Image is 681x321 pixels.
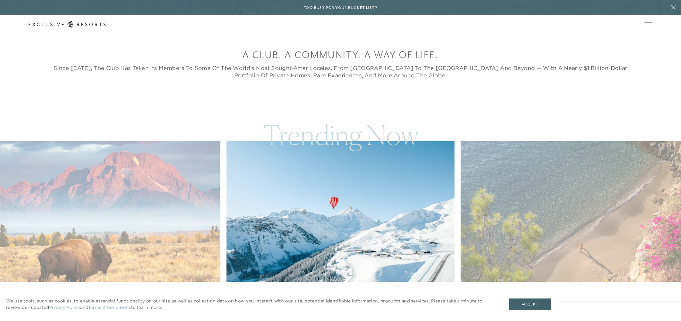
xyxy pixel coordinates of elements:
[6,298,496,311] p: We use tools, such as cookies, to enable essential functionality on our site as well as collectin...
[43,65,638,79] h5: Since [DATE], The Club has taken its Members to some of the world’s most sought-after locales, fr...
[304,5,377,11] h6: Too busy for your bucket list?
[88,305,131,311] a: Terms & Conditions
[645,23,652,27] button: Open navigation
[509,298,551,310] button: Accept
[226,141,455,306] a: [GEOGRAPHIC_DATA], [GEOGRAPHIC_DATA]
[49,305,80,311] a: Privacy Policy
